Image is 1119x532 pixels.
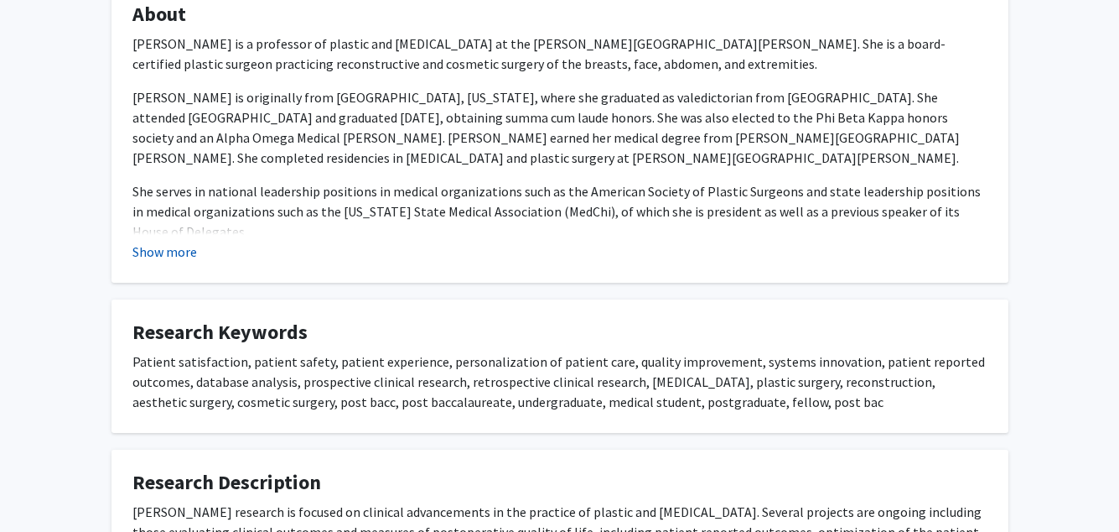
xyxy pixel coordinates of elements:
p: [PERSON_NAME] is originally from [GEOGRAPHIC_DATA], [US_STATE], where she graduated as valedictor... [132,87,987,168]
div: Patient satisfaction, patient safety, patient experience, personalization of patient care, qualit... [132,352,987,412]
button: Show more [132,242,197,262]
iframe: Chat [13,456,71,519]
p: She serves in national leadership positions in medical organizations such as the American Society... [132,181,987,242]
h4: About [132,3,987,27]
p: [PERSON_NAME] is a professor of plastic and [MEDICAL_DATA] at the [PERSON_NAME][GEOGRAPHIC_DATA][... [132,34,987,74]
h4: Research Description [132,471,987,495]
h4: Research Keywords [132,321,987,345]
